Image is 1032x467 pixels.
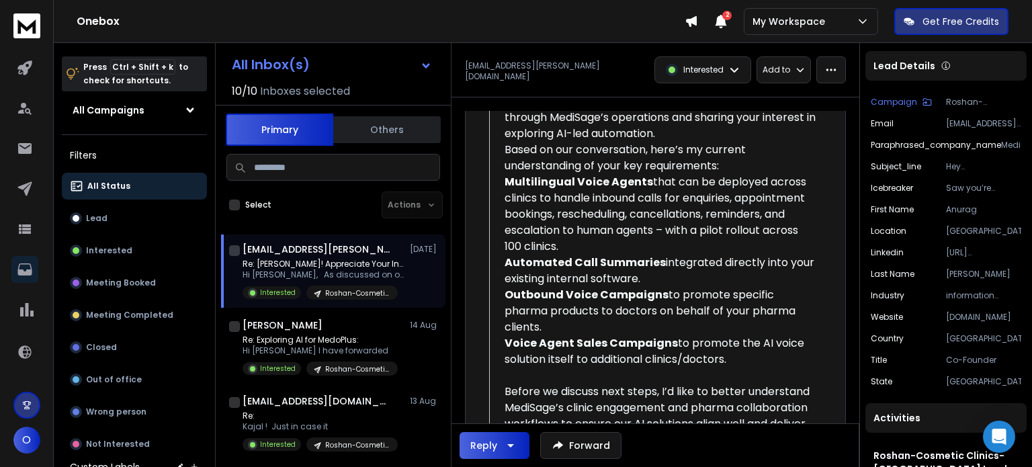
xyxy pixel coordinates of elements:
[325,440,390,450] p: Roshan-Cosmetic Clinics-[GEOGRAPHIC_DATA] Leads [DATE]
[77,13,685,30] h1: Onebox
[86,213,107,224] p: Lead
[763,65,790,75] p: Add to
[62,97,207,124] button: All Campaigns
[410,244,440,255] p: [DATE]
[946,355,1021,366] p: Co-Founder
[922,15,999,28] p: Get Free Credits
[460,432,529,459] button: Reply
[243,421,398,432] p: Kajal ! Just in case it
[871,312,903,323] p: website
[873,59,935,73] p: Lead Details
[62,431,207,458] button: Not Interested
[260,83,350,99] h3: Inboxes selected
[946,269,1021,280] p: [PERSON_NAME]
[243,269,404,280] p: Hi [PERSON_NAME], As discussed on our
[465,60,646,82] p: [EMAIL_ADDRESS][PERSON_NAME][DOMAIN_NAME]
[946,118,1021,129] p: [EMAIL_ADDRESS][PERSON_NAME][DOMAIN_NAME]
[86,245,132,256] p: Interested
[946,376,1021,387] p: [GEOGRAPHIC_DATA]
[325,288,390,298] p: Roshan-Cosmetic Clinics-[GEOGRAPHIC_DATA] Leads [DATE]
[13,13,40,38] img: logo
[946,97,1021,108] p: Roshan-Cosmetic Clinics-[GEOGRAPHIC_DATA] Leads [DATE]
[946,226,1021,237] p: [GEOGRAPHIC_DATA]
[871,247,904,258] p: linkedin
[871,161,921,172] p: subject_line
[221,51,443,78] button: All Inbox(s)
[505,255,666,270] strong: Automated Call Summaries
[505,335,816,368] div: to promote the AI voice solution itself to additional clinics/doctors.
[62,173,207,200] button: All Status
[62,146,207,165] h3: Filters
[243,411,398,421] p: Re:
[243,319,322,332] h1: [PERSON_NAME]
[505,93,816,142] div: Thank you once again for taking the time to walk me through MediSage’s operations and sharing you...
[243,335,398,345] p: Re: Exploring AI for MedoPlus:
[62,302,207,329] button: Meeting Completed
[505,142,816,174] div: Based on our conversation, here’s my current understanding of your key requirements:
[83,60,188,87] p: Press to check for shortcuts.
[243,394,390,408] h1: [EMAIL_ADDRESS][DOMAIN_NAME]
[865,403,1027,433] div: Activities
[505,287,669,302] strong: Outbound Voice Campaigns
[946,333,1021,344] p: [GEOGRAPHIC_DATA]
[871,333,904,344] p: country
[243,345,398,356] p: Hi [PERSON_NAME] I have forwarded
[752,15,830,28] p: My Workspace
[871,355,887,366] p: title
[505,384,816,448] div: Before we discuss next steps, I’d like to better understand MediSage’s clinic engagement and phar...
[505,255,816,287] div: integrated directly into your existing internal software.
[62,205,207,232] button: Lead
[13,427,40,454] button: O
[946,290,1021,301] p: information technology & services
[683,65,724,75] p: Interested
[73,103,144,117] h1: All Campaigns
[260,288,296,298] p: Interested
[232,83,257,99] span: 10 / 10
[325,364,390,374] p: Roshan-Cosmetic Clinics-[GEOGRAPHIC_DATA] Leads [DATE]
[1001,140,1021,151] p: MediSage
[946,312,1021,323] p: [DOMAIN_NAME]
[110,59,175,75] span: Ctrl + Shift + k
[946,247,1021,258] p: [URL][DOMAIN_NAME]
[410,396,440,407] p: 13 Aug
[86,278,156,288] p: Meeting Booked
[871,204,914,215] p: First Name
[871,118,894,129] p: Email
[871,290,904,301] p: industry
[86,374,142,385] p: Out of office
[62,334,207,361] button: Closed
[86,407,146,417] p: Wrong person
[245,200,271,210] label: Select
[871,226,906,237] p: location
[722,11,732,20] span: 2
[894,8,1008,35] button: Get Free Credits
[983,421,1015,453] div: Open Intercom Messenger
[946,161,1021,172] p: Hey [PERSON_NAME], loved what MediSage is doing in digital healthcare
[871,97,917,108] p: Campaign
[87,181,130,192] p: All Status
[871,269,914,280] p: Last Name
[871,376,892,387] p: state
[470,439,497,452] div: Reply
[871,140,1001,151] p: paraphrased_company_name
[410,320,440,331] p: 14 Aug
[540,432,621,459] button: Forward
[505,287,816,335] div: to promote specific pharma products to doctors on behalf of your pharma clients.
[946,204,1021,215] p: Anurag
[243,259,404,269] p: Re: [PERSON_NAME]! Appreciate Your Interest
[260,364,296,374] p: Interested
[333,115,441,144] button: Others
[505,174,653,189] strong: Multilingual Voice Agents
[62,269,207,296] button: Meeting Booked
[226,114,333,146] button: Primary
[232,58,310,71] h1: All Inbox(s)
[505,174,816,255] div: that can be deployed across clinics to handle inbound calls for enquiries, appointment bookings, ...
[62,366,207,393] button: Out of office
[871,97,932,108] button: Campaign
[260,439,296,450] p: Interested
[946,183,1021,194] p: Saw you’re redefining healthcare marketing—been watching the tech shift in med info, figured we s...
[505,335,678,351] strong: Voice Agent Sales Campaigns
